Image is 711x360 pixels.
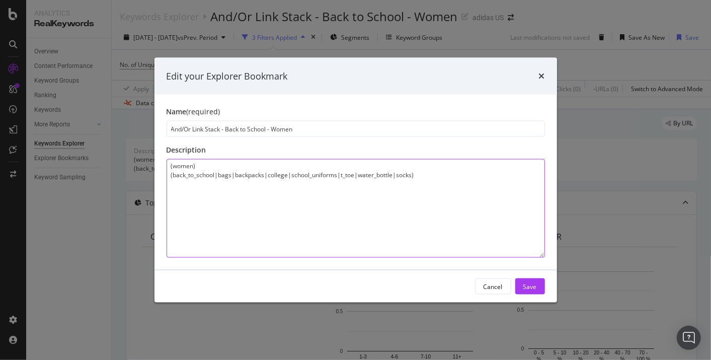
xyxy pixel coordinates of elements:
[167,145,545,155] div: Description
[167,69,288,83] div: Edit your Explorer Bookmark
[484,282,503,291] div: Cancel
[167,107,187,116] span: Name
[523,282,537,291] div: Save
[167,121,545,137] input: Enter a name
[187,107,220,116] span: (required)
[677,326,701,350] div: Open Intercom Messenger
[515,278,545,295] button: Save
[154,57,557,303] div: modal
[475,278,511,295] button: Cancel
[539,69,545,83] div: times
[167,159,545,258] textarea: (women) (back_to_school|bags|backpacks|college|school_uniforms|t_toe|water_bottle|socks)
